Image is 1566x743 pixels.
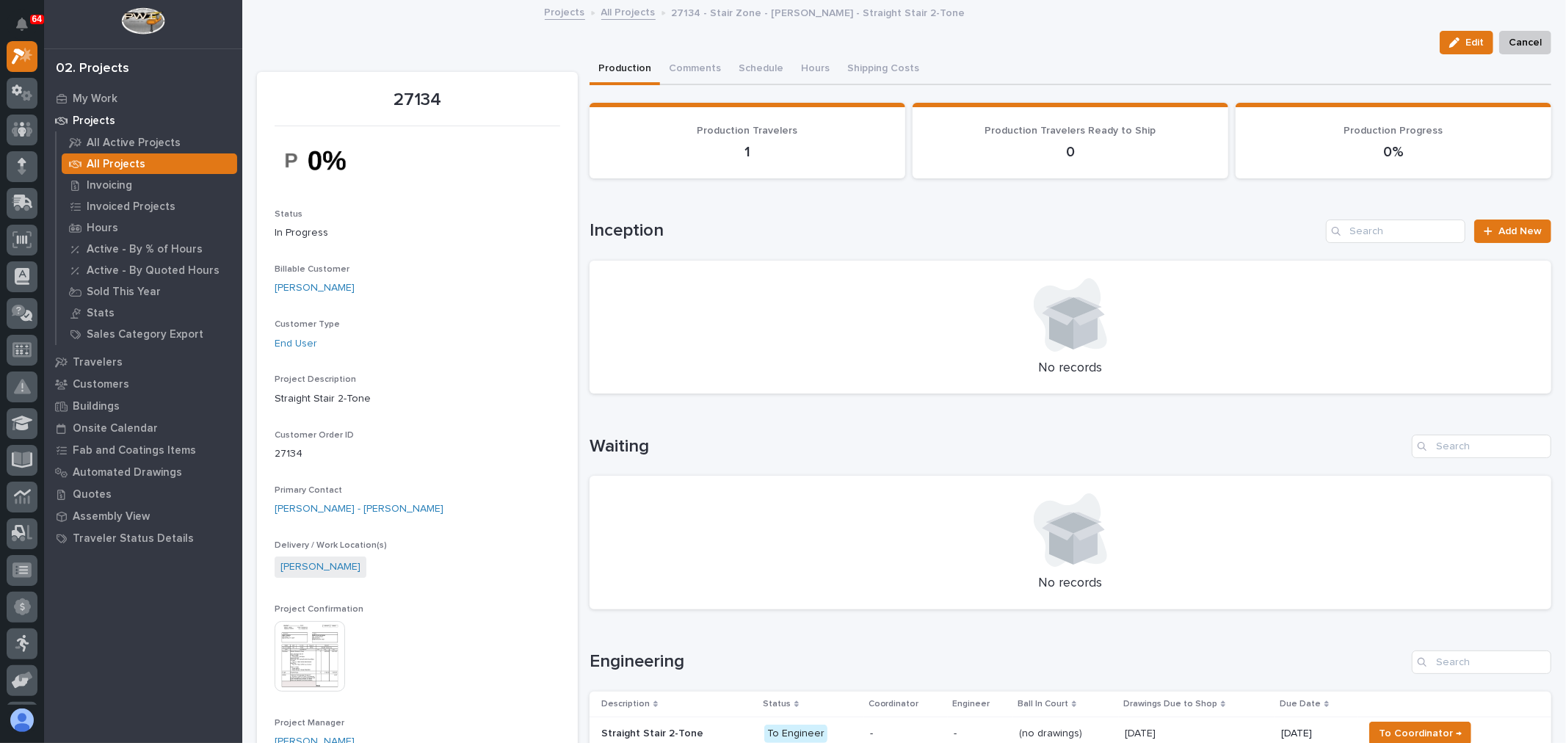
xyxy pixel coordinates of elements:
span: Cancel [1509,34,1542,51]
p: All Active Projects [87,137,181,150]
input: Search [1412,650,1551,674]
p: Customers [73,378,129,391]
a: Sales Category Export [57,324,242,344]
a: Hours [57,217,242,238]
h1: Inception [590,220,1320,242]
span: Billable Customer [275,265,349,274]
a: Customers [44,373,242,395]
p: [DATE] [1281,728,1352,740]
span: Edit [1465,36,1484,49]
p: Ball In Court [1018,696,1068,712]
a: Travelers [44,351,242,373]
p: 1 [607,143,888,161]
a: Stats [57,302,242,323]
a: Sold This Year [57,281,242,302]
span: Project Confirmation [275,605,363,614]
div: To Engineer [764,725,827,743]
p: - [954,728,1007,740]
p: - [870,728,942,740]
button: Hours [792,54,838,85]
span: Customer Type [275,320,340,329]
img: Workspace Logo [121,7,164,35]
p: My Work [73,93,117,106]
h1: Waiting [590,436,1406,457]
button: Edit [1440,31,1493,54]
p: Straight Stair 2-Tone [601,725,706,740]
a: Active - By Quoted Hours [57,260,242,280]
a: My Work [44,87,242,109]
a: Projects [44,109,242,131]
a: Buildings [44,395,242,417]
p: No records [607,576,1534,592]
a: Active - By % of Hours [57,239,242,259]
span: To Coordinator → [1379,725,1462,742]
p: Buildings [73,400,120,413]
p: 27134 [275,446,560,462]
div: Notifications64 [18,18,37,41]
a: Onsite Calendar [44,417,242,439]
p: Hours [87,222,118,235]
a: All Active Projects [57,132,242,153]
a: Projects [545,3,585,20]
p: All Projects [87,158,145,171]
a: [PERSON_NAME] [280,559,360,575]
button: Shipping Costs [838,54,928,85]
button: Notifications [7,9,37,40]
p: [DATE] [1125,725,1159,740]
p: Sales Category Export [87,328,203,341]
p: 27134 [275,90,560,111]
input: Search [1326,220,1465,243]
div: Search [1412,435,1551,458]
button: Production [590,54,660,85]
button: Schedule [730,54,792,85]
p: 27134 - Stair Zone - [PERSON_NAME] - Straight Stair 2-Tone [672,4,965,20]
span: Production Travelers Ready to Ship [985,126,1156,136]
a: Invoiced Projects [57,196,242,217]
p: Stats [87,307,115,320]
p: Status [763,696,791,712]
span: Production Travelers [697,126,797,136]
p: Engineer [952,696,990,712]
p: Invoiced Projects [87,200,175,214]
span: Status [275,210,302,219]
p: Sold This Year [87,286,161,299]
a: [PERSON_NAME] - [PERSON_NAME] [275,501,443,517]
a: Traveler Status Details [44,527,242,549]
p: In Progress [275,225,560,241]
span: Project Description [275,375,356,384]
span: Production Progress [1344,126,1443,136]
img: uHKYtgs9sM5qXaRtxYFBmPcx-lZ9oZxZ1ptNZh_ahAY [275,135,385,186]
span: Delivery / Work Location(s) [275,541,387,550]
a: Assembly View [44,505,242,527]
p: Assembly View [73,510,150,523]
a: Quotes [44,483,242,505]
a: Automated Drawings [44,461,242,483]
p: Straight Stair 2-Tone [275,391,560,407]
p: Travelers [73,356,123,369]
p: (no drawings) [1019,725,1085,740]
span: Add New [1498,226,1542,236]
p: Description [601,696,650,712]
button: Comments [660,54,730,85]
span: Primary Contact [275,486,342,495]
a: End User [275,336,317,352]
button: Cancel [1499,31,1551,54]
p: Onsite Calendar [73,422,158,435]
p: 0% [1253,143,1534,161]
a: All Projects [57,153,242,174]
p: Projects [73,115,115,128]
p: Active - By % of Hours [87,243,203,256]
p: No records [607,360,1534,377]
p: Automated Drawings [73,466,182,479]
button: users-avatar [7,705,37,736]
p: Traveler Status Details [73,532,194,546]
p: Coordinator [869,696,919,712]
p: Active - By Quoted Hours [87,264,220,278]
a: Fab and Coatings Items [44,439,242,461]
p: 64 [32,14,42,24]
p: 0 [930,143,1211,161]
p: Invoicing [87,179,132,192]
span: Customer Order ID [275,431,354,440]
